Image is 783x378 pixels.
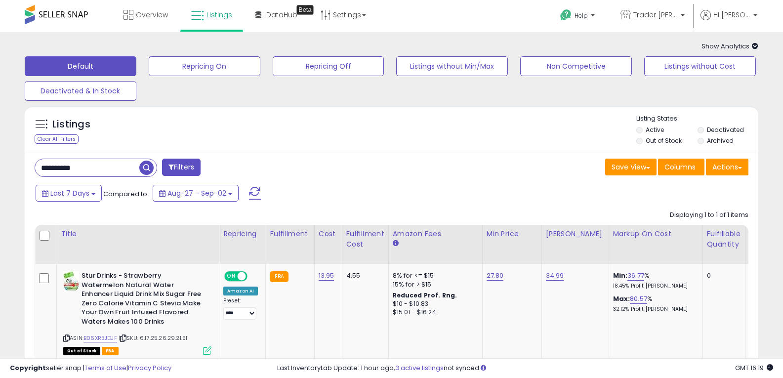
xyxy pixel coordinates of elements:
[223,297,258,320] div: Preset:
[613,294,695,313] div: %
[50,188,89,198] span: Last 7 Days
[225,272,238,281] span: ON
[395,363,444,373] a: 3 active listings
[605,159,657,175] button: Save View
[613,271,628,280] b: Min:
[707,136,734,145] label: Archived
[670,210,748,220] div: Displaying 1 to 1 of 1 items
[206,10,232,20] span: Listings
[393,271,475,280] div: 8% for <= $15
[82,271,202,329] b: Stur Drinks - Strawberry Watermelon Natural Water Enhancer Liquid Drink Mix Sugar Free Zero Calor...
[646,136,682,145] label: Out of Stock
[270,271,288,282] small: FBA
[10,364,171,373] div: seller snap | |
[25,56,136,76] button: Default
[319,229,338,239] div: Cost
[103,189,149,199] span: Compared to:
[701,10,757,32] a: Hi [PERSON_NAME]
[128,363,171,373] a: Privacy Policy
[613,271,695,290] div: %
[636,114,758,124] p: Listing States:
[36,185,102,202] button: Last 7 Days
[487,229,537,239] div: Min Price
[63,271,79,291] img: 41jXVL5qujL._SL40_.jpg
[52,118,90,131] h5: Listings
[393,239,399,248] small: Amazon Fees.
[546,271,564,281] a: 34.99
[613,229,699,239] div: Markup on Cost
[706,159,748,175] button: Actions
[277,364,773,373] div: Last InventoryLab Update: 1 hour ago, not synced.
[270,229,310,239] div: Fulfillment
[149,56,260,76] button: Repricing On
[575,11,588,20] span: Help
[83,334,117,342] a: B06XR3JDJF
[273,56,384,76] button: Repricing Off
[713,10,750,20] span: Hi [PERSON_NAME]
[644,56,756,76] button: Listings without Cost
[609,225,702,264] th: The percentage added to the cost of goods (COGS) that forms the calculator for Min & Max prices.
[63,271,211,354] div: ASIN:
[223,287,258,295] div: Amazon AI
[633,10,678,20] span: Trader [PERSON_NAME]
[223,229,261,239] div: Repricing
[266,10,297,20] span: DataHub
[552,1,605,32] a: Help
[646,126,664,134] label: Active
[61,229,215,239] div: Title
[63,347,100,355] span: All listings that are currently out of stock and unavailable for purchase on Amazon
[162,159,201,176] button: Filters
[560,9,572,21] i: Get Help
[393,308,475,317] div: $15.01 - $16.24
[658,159,704,175] button: Columns
[25,81,136,101] button: Deactivated & In Stock
[735,363,773,373] span: 2025-09-10 16:19 GMT
[346,229,384,250] div: Fulfillment Cost
[707,271,738,280] div: 0
[627,271,644,281] a: 36.77
[119,334,187,342] span: | SKU: 6.17.25.26.29.21.51
[613,294,630,303] b: Max:
[707,229,741,250] div: Fulfillable Quantity
[613,283,695,290] p: 18.45% Profit [PERSON_NAME]
[346,271,381,280] div: 4.55
[393,291,457,299] b: Reduced Prof. Rng.
[546,229,605,239] div: [PERSON_NAME]
[102,347,119,355] span: FBA
[393,300,475,308] div: $10 - $10.83
[393,229,478,239] div: Amazon Fees
[613,306,695,313] p: 32.12% Profit [PERSON_NAME]
[136,10,168,20] span: Overview
[393,280,475,289] div: 15% for > $15
[707,126,744,134] label: Deactivated
[630,294,647,304] a: 80.57
[246,272,262,281] span: OFF
[296,5,314,15] div: Tooltip anchor
[84,363,126,373] a: Terms of Use
[701,42,758,51] span: Show Analytics
[10,363,46,373] strong: Copyright
[487,271,504,281] a: 27.80
[664,162,696,172] span: Columns
[153,185,239,202] button: Aug-27 - Sep-02
[167,188,226,198] span: Aug-27 - Sep-02
[35,134,79,144] div: Clear All Filters
[396,56,508,76] button: Listings without Min/Max
[520,56,632,76] button: Non Competitive
[319,271,334,281] a: 13.95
